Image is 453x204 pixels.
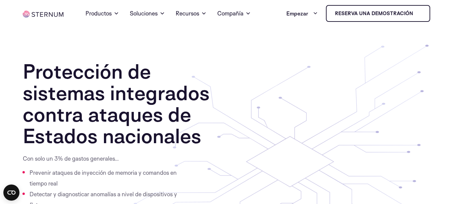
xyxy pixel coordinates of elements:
font: Soluciones [130,10,158,17]
a: Reserva una demostración [326,5,430,22]
font: Prevenir ataques de inyección de memoria y comandos en tiempo real [30,169,177,187]
a: Empezar [286,7,318,20]
font: Compañía [217,10,243,17]
font: Productos [86,10,112,17]
font: Protección de sistemas integrados contra ataques de Estados nacionales [23,58,210,148]
font: Reserva una demostración [335,10,413,16]
font: Con solo un 3% de gastos generales… [23,155,119,162]
img: esternón iot [416,11,421,16]
font: Empezar [286,10,308,17]
img: esternón iot [23,11,64,17]
font: Recursos [176,10,199,17]
button: Open CMP widget [3,185,19,201]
